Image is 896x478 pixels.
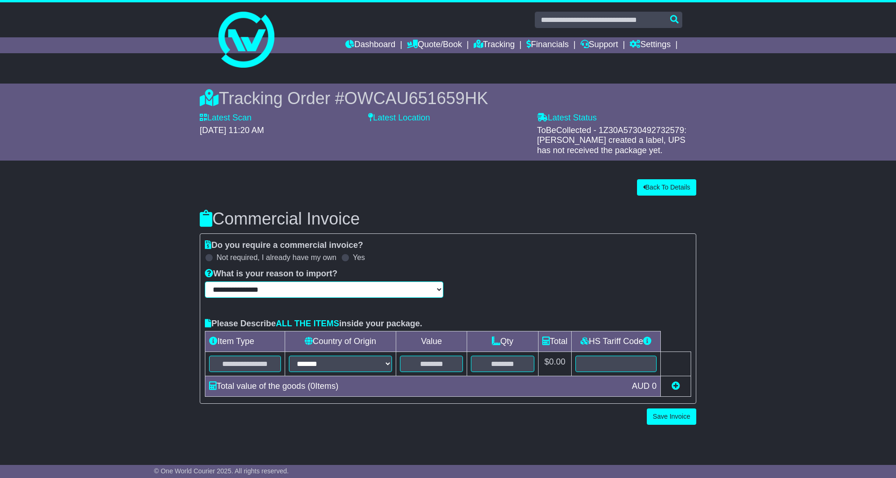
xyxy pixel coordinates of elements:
[537,113,597,123] label: Latest Status
[474,37,515,53] a: Tracking
[205,269,337,279] label: What is your reason to import?
[205,331,285,352] td: Item Type
[154,467,289,475] span: © One World Courier 2025. All rights reserved.
[396,331,467,352] td: Value
[345,37,395,53] a: Dashboard
[200,88,696,108] div: Tracking Order #
[344,89,488,108] span: OWCAU651659HK
[205,319,422,329] label: Please Describe inside your package.
[200,126,264,135] span: [DATE] 11:20 AM
[539,331,572,352] td: Total
[200,210,696,228] h3: Commercial Invoice
[637,179,696,196] button: Back To Details
[285,331,396,352] td: Country of Origin
[652,381,657,391] span: 0
[353,253,365,262] label: Yes
[368,113,430,123] label: Latest Location
[539,352,572,376] td: $
[217,253,336,262] label: Not required, I already have my own
[581,37,618,53] a: Support
[526,37,569,53] a: Financials
[632,381,650,391] span: AUD
[572,331,661,352] td: HS Tariff Code
[672,381,680,391] a: Add new item
[549,357,566,366] span: 0.00
[537,126,686,155] span: ToBeCollected - 1Z30A5730492732579: [PERSON_NAME] created a label, UPS has not received the packa...
[630,37,671,53] a: Settings
[276,319,339,328] span: ALL THE ITEMS
[310,381,315,391] span: 0
[467,331,539,352] td: Qty
[200,113,252,123] label: Latest Scan
[204,380,627,393] div: Total value of the goods ( Items)
[407,37,462,53] a: Quote/Book
[647,408,696,425] button: Save Invoice
[205,240,363,251] label: Do you require a commercial invoice?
